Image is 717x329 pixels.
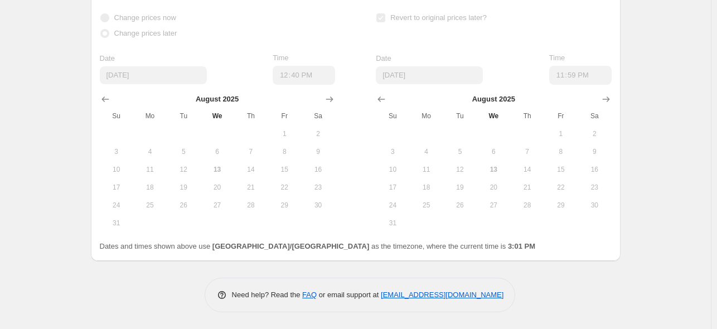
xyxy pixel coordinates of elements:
span: 24 [104,201,129,210]
span: 24 [380,201,405,210]
span: 28 [239,201,263,210]
span: 2 [582,129,607,138]
span: 20 [481,183,506,192]
span: 8 [549,147,573,156]
button: Friday August 15 2025 [544,161,578,178]
button: Tuesday August 19 2025 [167,178,200,196]
button: Thursday August 28 2025 [234,196,268,214]
span: 3 [380,147,405,156]
span: Tu [171,112,196,120]
span: 18 [414,183,439,192]
button: Monday August 11 2025 [410,161,443,178]
span: 21 [239,183,263,192]
span: 15 [272,165,297,174]
span: 1 [272,129,297,138]
button: Sunday August 3 2025 [100,143,133,161]
th: Friday [544,107,578,125]
span: 12 [171,165,196,174]
button: Friday August 22 2025 [268,178,301,196]
button: Saturday August 16 2025 [578,161,611,178]
span: 27 [481,201,506,210]
span: Th [515,112,539,120]
span: We [205,112,229,120]
span: Su [104,112,129,120]
span: Su [380,112,405,120]
span: Date [376,54,391,62]
span: 11 [138,165,162,174]
button: Show next month, September 2025 [322,91,337,107]
span: Mo [414,112,439,120]
span: 5 [448,147,472,156]
button: Sunday August 31 2025 [376,214,409,232]
span: 12 [448,165,472,174]
button: Sunday August 31 2025 [100,214,133,232]
button: Wednesday August 20 2025 [477,178,510,196]
span: 10 [104,165,129,174]
button: Thursday August 7 2025 [510,143,544,161]
button: Friday August 1 2025 [544,125,578,143]
span: We [481,112,506,120]
span: 6 [481,147,506,156]
button: Saturday August 23 2025 [578,178,611,196]
span: 19 [448,183,472,192]
span: 25 [414,201,439,210]
span: 6 [205,147,229,156]
th: Monday [410,107,443,125]
th: Wednesday [477,107,510,125]
button: Friday August 15 2025 [268,161,301,178]
button: Saturday August 30 2025 [301,196,335,214]
span: 29 [272,201,297,210]
th: Thursday [234,107,268,125]
span: 11 [414,165,439,174]
button: Saturday August 2 2025 [301,125,335,143]
button: Saturday August 9 2025 [301,143,335,161]
span: 28 [515,201,539,210]
th: Sunday [100,107,133,125]
button: Monday August 18 2025 [133,178,167,196]
span: 8 [272,147,297,156]
span: 5 [171,147,196,156]
span: 20 [205,183,229,192]
span: Fr [272,112,297,120]
span: Mo [138,112,162,120]
button: Tuesday August 26 2025 [443,196,477,214]
button: Monday August 25 2025 [133,196,167,214]
span: Date [100,54,115,62]
span: 15 [549,165,573,174]
th: Wednesday [200,107,234,125]
button: Sunday August 24 2025 [376,196,409,214]
button: Sunday August 24 2025 [100,196,133,214]
span: Time [549,54,565,62]
button: Tuesday August 12 2025 [167,161,200,178]
span: 16 [582,165,607,174]
b: 3:01 PM [508,242,535,250]
span: 19 [171,183,196,192]
span: 29 [549,201,573,210]
button: Friday August 29 2025 [544,196,578,214]
button: Saturday August 2 2025 [578,125,611,143]
span: 30 [582,201,607,210]
span: 17 [380,183,405,192]
th: Tuesday [443,107,477,125]
button: Thursday August 28 2025 [510,196,544,214]
button: Friday August 29 2025 [268,196,301,214]
span: 13 [481,165,506,174]
span: 26 [448,201,472,210]
th: Saturday [578,107,611,125]
span: 26 [171,201,196,210]
button: Saturday August 23 2025 [301,178,335,196]
input: 8/13/2025 [376,66,483,84]
span: Change prices now [114,13,176,22]
th: Saturday [301,107,335,125]
span: 31 [104,219,129,228]
span: 4 [138,147,162,156]
span: 23 [306,183,330,192]
span: 17 [104,183,129,192]
th: Sunday [376,107,409,125]
button: Tuesday August 5 2025 [443,143,477,161]
span: 1 [549,129,573,138]
span: 3 [104,147,129,156]
button: Show previous month, July 2025 [374,91,389,107]
button: Monday August 25 2025 [410,196,443,214]
span: 25 [138,201,162,210]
